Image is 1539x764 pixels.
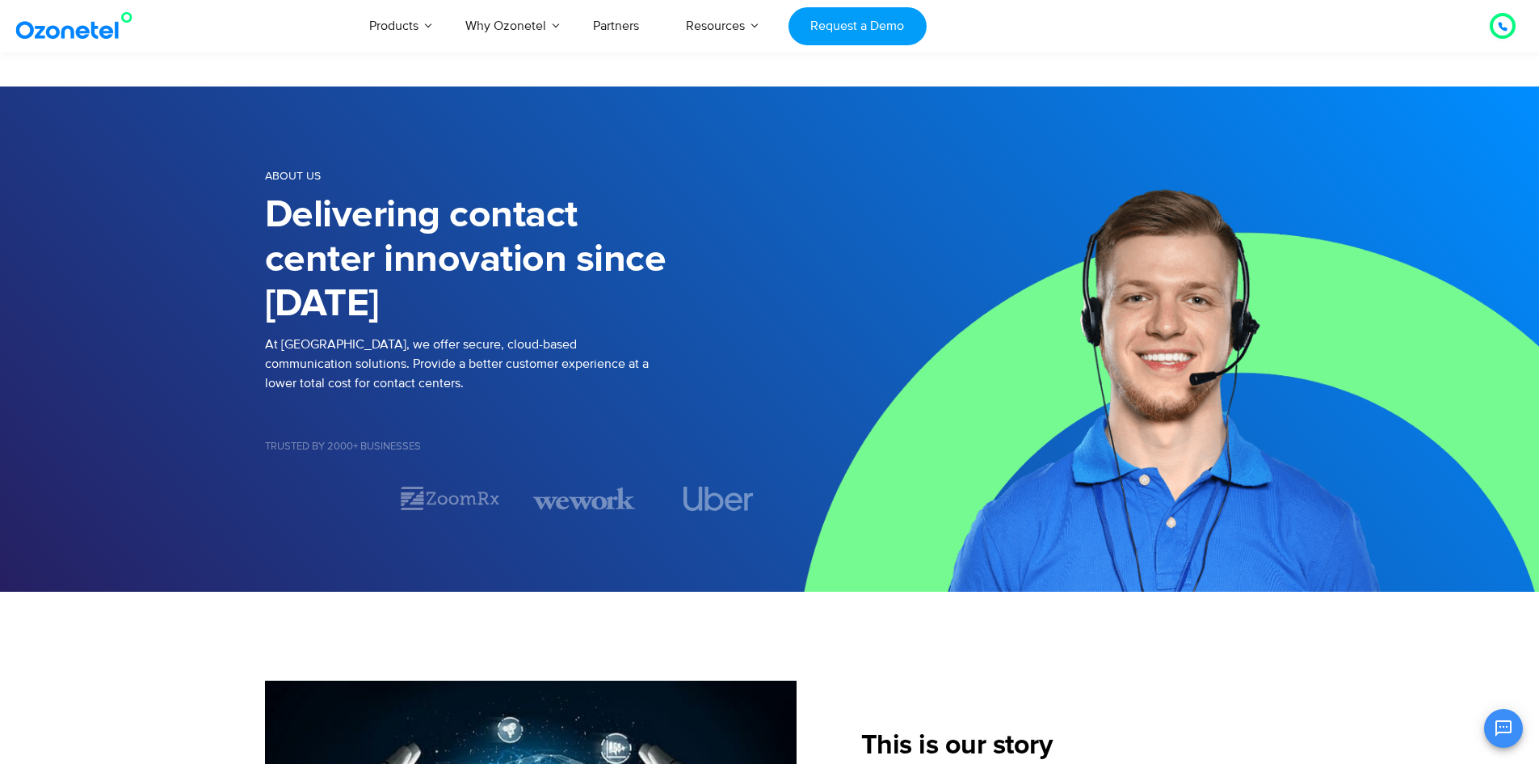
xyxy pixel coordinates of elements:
button: Open chat [1484,709,1523,748]
div: Image Carousel [265,484,770,513]
span: About us [265,169,321,183]
h5: Trusted by 2000+ Businesses [265,441,770,452]
img: zoomrx [399,484,501,513]
div: 2 / 7 [399,484,501,513]
img: uber [683,487,754,511]
div: 4 / 7 [667,487,769,511]
div: 1 / 7 [265,489,367,509]
div: 3 / 7 [533,484,635,513]
img: wework [533,484,635,513]
h1: Delivering contact center innovation since [DATE] [265,193,770,327]
p: At [GEOGRAPHIC_DATA], we offer secure, cloud-based communication solutions. Provide a better cust... [265,335,770,393]
a: Request a Demo [788,7,927,45]
h2: This is our story [861,730,1275,762]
